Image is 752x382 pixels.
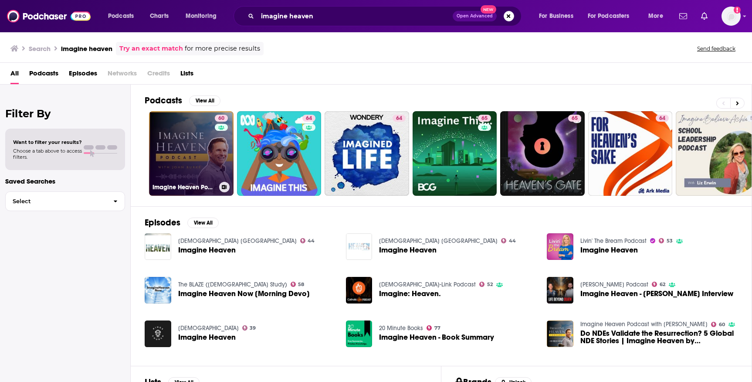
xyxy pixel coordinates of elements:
button: open menu [533,9,584,23]
span: Lists [180,66,193,84]
a: Vlad Savchuk Podcast [580,281,648,288]
img: Imagine Heaven - John Burke Interview [547,277,573,304]
a: 60 [215,115,228,122]
a: 77 [427,325,440,331]
span: Episodes [69,66,97,84]
p: Saved Searches [5,177,125,185]
span: Want to filter your results? [13,139,82,145]
a: 39 [242,325,256,331]
a: 64 [302,115,315,122]
span: 62 [660,283,665,286]
span: 65 [572,114,578,123]
span: 64 [306,114,312,123]
span: Credits [147,66,170,84]
a: Livin' The Bream Podcast [580,237,647,245]
button: open menu [582,9,642,23]
a: Imagine Heaven [346,233,373,260]
a: 64 [656,115,669,122]
span: 44 [308,239,315,243]
button: open menu [102,9,145,23]
a: 44 [501,238,516,243]
a: 65 [500,111,585,196]
h3: Search [29,44,51,53]
h2: Filter By [5,107,125,120]
a: 64 [237,111,322,196]
a: 64 [588,111,673,196]
img: Imagine Heaven - Book Summary [346,321,373,347]
img: Do NDEs Validate the Resurrection? 5 Global NDE Stories | Imagine Heaven by John Burke [547,321,573,347]
a: Calvary Chapel Fort Lauderdale [379,237,498,245]
a: 52 [479,282,493,287]
span: Networks [108,66,137,84]
button: open menu [180,9,228,23]
a: Imagine Heaven [580,246,638,254]
span: All [10,66,19,84]
a: Show notifications dropdown [698,9,711,24]
span: 44 [509,239,516,243]
a: Show notifications dropdown [676,9,691,24]
a: Imagine Heaven Podcast with John Burke [580,321,708,328]
a: 65 [413,111,497,196]
span: For Business [539,10,573,22]
span: New [481,5,496,14]
a: Imagine Heaven [379,246,437,254]
span: Open Advanced [457,14,493,18]
span: Choose a tab above to access filters. [13,148,82,160]
span: Monitoring [186,10,217,22]
span: 60 [719,323,725,327]
a: 64 [393,115,406,122]
span: 60 [218,114,224,123]
img: Podchaser - Follow, Share and Rate Podcasts [7,8,91,24]
span: for more precise results [185,44,260,54]
img: Imagine Heaven Now [Morning Devo] [145,277,171,304]
span: For Podcasters [588,10,630,22]
button: Send feedback [694,45,738,52]
a: Imagine Heaven [178,246,236,254]
a: Calvary Chapel Fort Lauderdale [178,237,297,245]
span: Imagine Heaven - [PERSON_NAME] Interview [580,290,733,297]
a: 62 [652,282,665,287]
a: Kings Church [178,324,239,332]
span: More [648,10,663,22]
span: 39 [250,326,256,330]
a: 44 [300,238,315,243]
div: Search podcasts, credits, & more... [242,6,530,26]
img: Imagine Heaven [145,233,171,260]
button: Open AdvancedNew [453,11,497,21]
button: open menu [642,9,674,23]
a: Imagine Heaven - John Burke Interview [580,290,733,297]
a: Podcasts [29,66,58,84]
img: Imagine Heaven [145,321,171,347]
a: 65 [478,115,491,122]
a: Imagine: Heaven. [379,290,441,297]
a: Try an exact match [119,44,183,54]
a: The BLAZE (Bible Study) [178,281,287,288]
a: Imagine Heaven Now [Morning Devo] [178,290,310,297]
a: Imagine Heaven - Book Summary [379,334,494,341]
h3: imagine heaven [61,44,112,53]
a: 65 [568,115,581,122]
h2: Podcasts [145,95,182,106]
a: 60 [711,322,725,327]
img: Imagine Heaven [547,233,573,260]
img: User Profile [722,7,741,26]
a: 60Imagine Heaven Podcast with [PERSON_NAME] [149,111,234,196]
button: View All [189,95,220,106]
img: Imagine: Heaven. [346,277,373,304]
span: Charts [150,10,169,22]
span: 53 [667,239,673,243]
a: PodcastsView All [145,95,220,106]
a: Imagine Heaven [178,334,236,341]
